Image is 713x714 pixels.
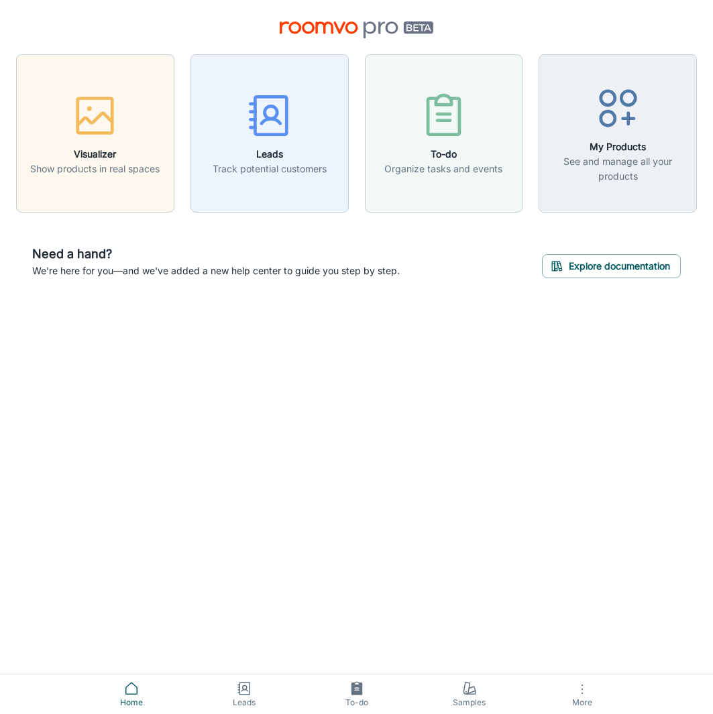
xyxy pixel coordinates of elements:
[365,125,523,139] a: To-doOrganize tasks and events
[542,254,681,278] button: Explore documentation
[32,245,400,263] h6: Need a hand?
[526,674,639,714] button: More
[75,674,188,714] a: Home
[190,125,349,139] a: LeadsTrack potential customers
[384,162,502,176] p: Organize tasks and events
[32,263,400,278] p: We're here for you—and we've added a new help center to guide you step by step.
[196,697,292,709] span: Leads
[539,125,697,139] a: My ProductsSee and manage all your products
[547,154,688,184] p: See and manage all your products
[309,697,405,709] span: To-do
[213,162,327,176] p: Track potential customers
[547,139,688,154] h6: My Products
[421,697,518,709] span: Samples
[300,674,413,714] a: To-do
[539,54,697,213] button: My ProductsSee and manage all your products
[280,21,433,38] img: Roomvo PRO Beta
[365,54,523,213] button: To-doOrganize tasks and events
[213,147,327,162] h6: Leads
[542,258,681,272] a: Explore documentation
[413,674,526,714] a: Samples
[534,697,630,707] span: More
[30,147,160,162] h6: Visualizer
[384,147,502,162] h6: To-do
[190,54,349,213] button: LeadsTrack potential customers
[16,54,174,213] button: VisualizerShow products in real spaces
[83,697,180,709] span: Home
[30,162,160,176] p: Show products in real spaces
[188,674,300,714] a: Leads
